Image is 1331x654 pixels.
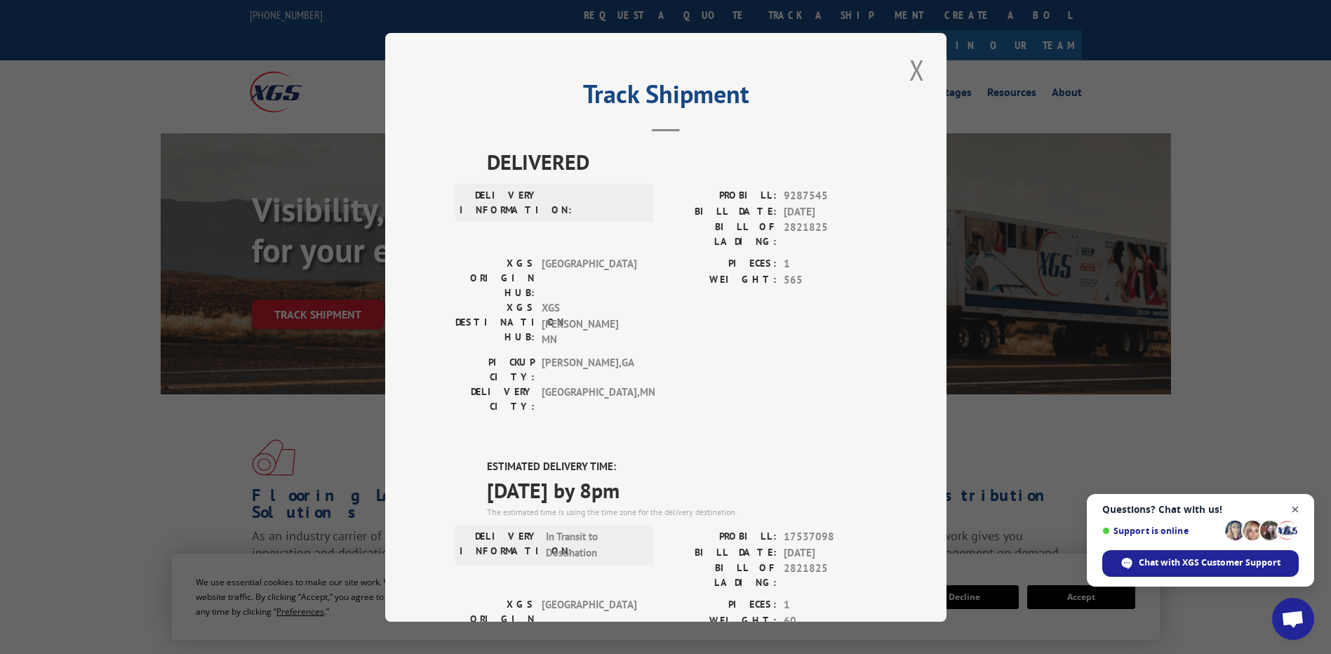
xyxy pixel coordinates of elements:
[666,272,777,288] label: WEIGHT:
[455,384,535,413] label: DELIVERY CITY:
[455,354,535,384] label: PICKUP CITY:
[542,384,636,413] span: [GEOGRAPHIC_DATA] , MN
[542,354,636,384] span: [PERSON_NAME] , GA
[1102,550,1299,577] span: Chat with XGS Customer Support
[542,597,636,641] span: [GEOGRAPHIC_DATA]
[666,256,777,272] label: PIECES:
[666,188,777,204] label: PROBILL:
[784,272,876,288] span: 565
[666,220,777,249] label: BILL OF LADING:
[460,529,539,561] label: DELIVERY INFORMATION:
[542,256,636,300] span: [GEOGRAPHIC_DATA]
[784,529,876,545] span: 17537098
[666,613,777,629] label: WEIGHT:
[455,256,535,300] label: XGS ORIGIN HUB:
[784,545,876,561] span: [DATE]
[666,529,777,545] label: PROBILL:
[666,597,777,613] label: PIECES:
[455,300,535,348] label: XGS DESTINATION HUB:
[1272,598,1314,640] a: Open chat
[487,474,876,506] span: [DATE] by 8pm
[542,300,636,348] span: XGS [PERSON_NAME] MN
[487,506,876,519] div: The estimated time is using the time zone for the delivery destination.
[784,256,876,272] span: 1
[784,561,876,590] span: 2821825
[1102,526,1220,536] span: Support is online
[1139,556,1280,569] span: Chat with XGS Customer Support
[455,597,535,641] label: XGS ORIGIN HUB:
[455,84,876,111] h2: Track Shipment
[784,188,876,204] span: 9287545
[460,188,539,218] label: DELIVERY INFORMATION:
[784,220,876,249] span: 2821825
[666,203,777,220] label: BILL DATE:
[905,51,929,89] button: Close modal
[487,458,876,474] label: ESTIMATED DELIVERY TIME:
[784,203,876,220] span: [DATE]
[1102,504,1299,515] span: Questions? Chat with us!
[784,613,876,629] span: 60
[487,146,876,178] span: DELIVERED
[784,597,876,613] span: 1
[666,545,777,561] label: BILL DATE:
[666,561,777,590] label: BILL OF LADING:
[546,529,641,561] span: In Transit to Destination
